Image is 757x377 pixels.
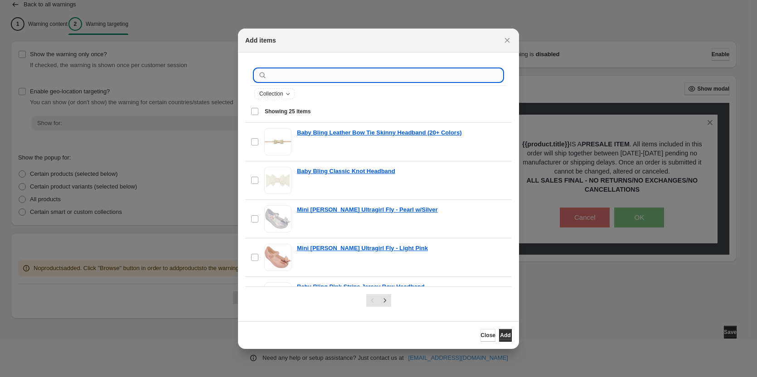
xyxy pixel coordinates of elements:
[259,90,283,97] span: Collection
[480,329,495,342] button: Close
[264,167,291,194] img: Baby Bling Classic Knot Headband
[499,329,512,342] button: Add
[245,36,276,45] h2: Add items
[297,167,395,176] a: Baby Bling Classic Knot Headband
[500,332,510,339] span: Add
[297,282,425,291] a: Baby Bling Pink Stripe Jersey Bow Headband
[366,294,391,307] nav: Pagination
[480,332,495,339] span: Close
[255,89,294,99] button: Collection
[265,108,311,115] span: Showing 25 items
[297,128,461,137] a: Baby Bling Leather Bow Tie Skinny Headband (20+ Colors)
[297,244,428,253] a: Mini [PERSON_NAME] Ultragirl Fly - Light Pink
[378,294,391,307] button: Next
[297,205,438,214] a: Mini [PERSON_NAME] Ultragirl Fly - Pearl w/Silver
[501,34,514,47] button: Close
